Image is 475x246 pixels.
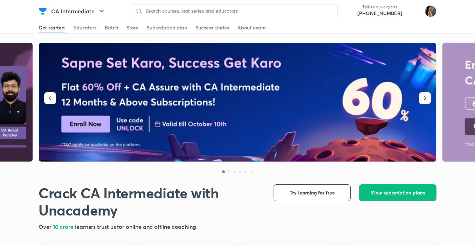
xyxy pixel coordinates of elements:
a: [PHONE_NUMBER] [357,10,402,17]
div: Batch [105,24,118,31]
button: View subscription plans [359,184,436,201]
div: Success stories [195,24,229,31]
div: Store [126,24,138,31]
a: About exam [238,22,266,33]
div: Subscription plan [147,24,187,31]
span: Try learning for free [290,189,335,196]
a: Success stories [195,22,229,33]
div: Get started [39,24,65,31]
img: call-us [343,4,357,18]
span: 10 crore [53,223,75,230]
img: avatar [408,6,419,17]
img: Bhumika [425,5,436,17]
a: Get started [39,22,65,33]
div: About exam [238,24,266,31]
div: Educators [73,24,96,31]
span: View subscription plans [371,189,425,196]
span: Over [39,223,53,230]
h1: Crack CA Intermediate with Unacademy [39,184,262,219]
span: learners trust us for online and offline coaching [75,223,196,230]
a: Subscription plan [147,22,187,33]
a: Store [126,22,138,33]
img: Company Logo [39,7,47,15]
a: Batch [105,22,118,33]
button: CA Intermediate [47,4,110,18]
input: Search courses, test series and educators [143,8,332,14]
p: Talk to our experts [357,4,402,10]
button: Try learning for free [274,184,351,201]
a: Educators [73,22,96,33]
